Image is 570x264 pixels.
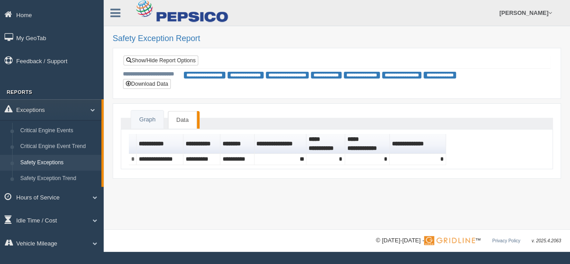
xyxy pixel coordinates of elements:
th: Sort column [390,134,446,154]
button: Download Data [123,79,171,89]
a: Graph [131,111,164,129]
a: Safety Exceptions [16,155,101,171]
a: Critical Engine Events [16,123,101,139]
a: Privacy Policy [492,238,520,243]
h2: Safety Exception Report [113,34,561,43]
th: Sort column [183,134,221,154]
img: Gridline [424,236,475,245]
a: Show/Hide Report Options [123,56,198,65]
a: Critical Engine Event Trend [16,139,101,155]
span: v. 2025.4.2063 [532,238,561,243]
th: Sort column [220,134,254,154]
div: © [DATE]-[DATE] - ™ [376,236,561,245]
th: Sort column [137,134,183,154]
a: Safety Exception Trend [16,171,101,187]
th: Sort column [306,134,345,154]
th: Sort column [255,134,307,154]
th: Sort column [345,134,390,154]
a: Data [168,111,196,129]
